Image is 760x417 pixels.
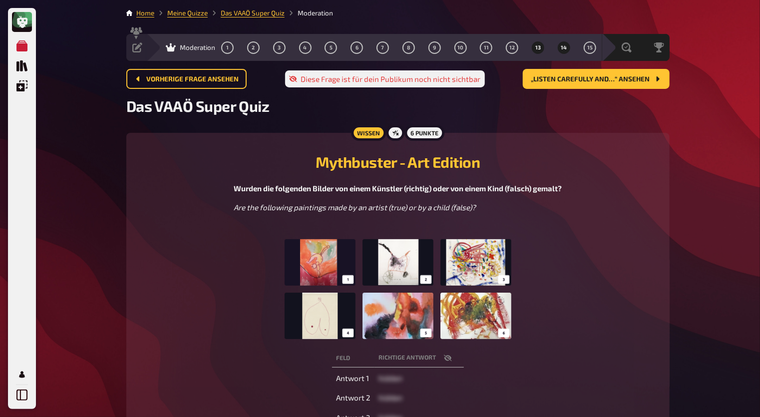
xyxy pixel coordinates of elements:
li: Meine Quizze [154,8,208,18]
span: 10 [457,45,463,50]
a: Meine Quizze [12,36,32,56]
td: Antwort 1 [332,370,375,388]
a: Home [136,9,154,17]
button: 6 [349,39,365,55]
div: Diese Frage ist für dein Publikum noch nicht sichtbar [285,70,485,87]
th: Feld [332,349,375,368]
button: 8 [400,39,416,55]
span: 9 [433,45,436,50]
div: 6 Punkte [404,125,444,141]
span: Are the following paintings made by an artist (true) or by a child (false)? [234,203,476,212]
span: 13 [535,45,541,50]
span: 3 [278,45,281,50]
span: 5 [330,45,333,50]
button: 12 [504,39,520,55]
span: 1 [226,45,229,50]
span: 6 [356,45,359,50]
a: Mein Konto [12,365,32,385]
a: Meine Quizze [167,9,208,17]
td: Antwort 2 [332,389,375,407]
li: Moderation [285,8,333,18]
button: 5 [323,39,339,55]
button: 1 [220,39,236,55]
span: 15 [587,45,593,50]
span: 7 [381,45,384,50]
button: 9 [426,39,442,55]
span: Das VAAÖ Super Quiz [126,97,269,115]
span: 14 [561,45,567,50]
span: 11 [484,45,489,50]
span: 2 [252,45,255,50]
a: Das VAAÖ Super Quiz [221,9,285,17]
div: Wissen [351,125,386,141]
th: Richtige Antwort [375,349,464,368]
span: 8 [407,45,410,50]
a: Quiz Sammlung [12,56,32,76]
span: Moderation [180,43,215,51]
span: hidden [379,374,402,383]
button: 7 [375,39,391,55]
span: Vorherige Frage ansehen [146,76,239,83]
span: Wurden die folgenden Bilder von einem Künstler (richtig) oder von einem Kind (falsch) gemalt? [234,184,562,193]
button: 11 [478,39,494,55]
li: Das VAAÖ Super Quiz [208,8,285,18]
button: 13 [530,39,546,55]
button: 14 [556,39,572,55]
span: 12 [509,45,515,50]
button: Vorherige Frage ansehen [126,69,247,89]
li: Home [136,8,154,18]
button: 3 [271,39,287,55]
span: hidden [379,393,402,402]
a: Einblendungen [12,76,32,96]
button: 15 [582,39,598,55]
h2: Mythbuster - Art Edition [138,153,658,171]
button: 2 [245,39,261,55]
span: „Listen carefully and…“ ansehen [531,76,650,83]
span: 4 [304,45,307,50]
button: 4 [297,39,313,55]
button: 10 [452,39,468,55]
img: image [285,239,511,339]
button: „Listen carefully and…“ ansehen [523,69,670,89]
